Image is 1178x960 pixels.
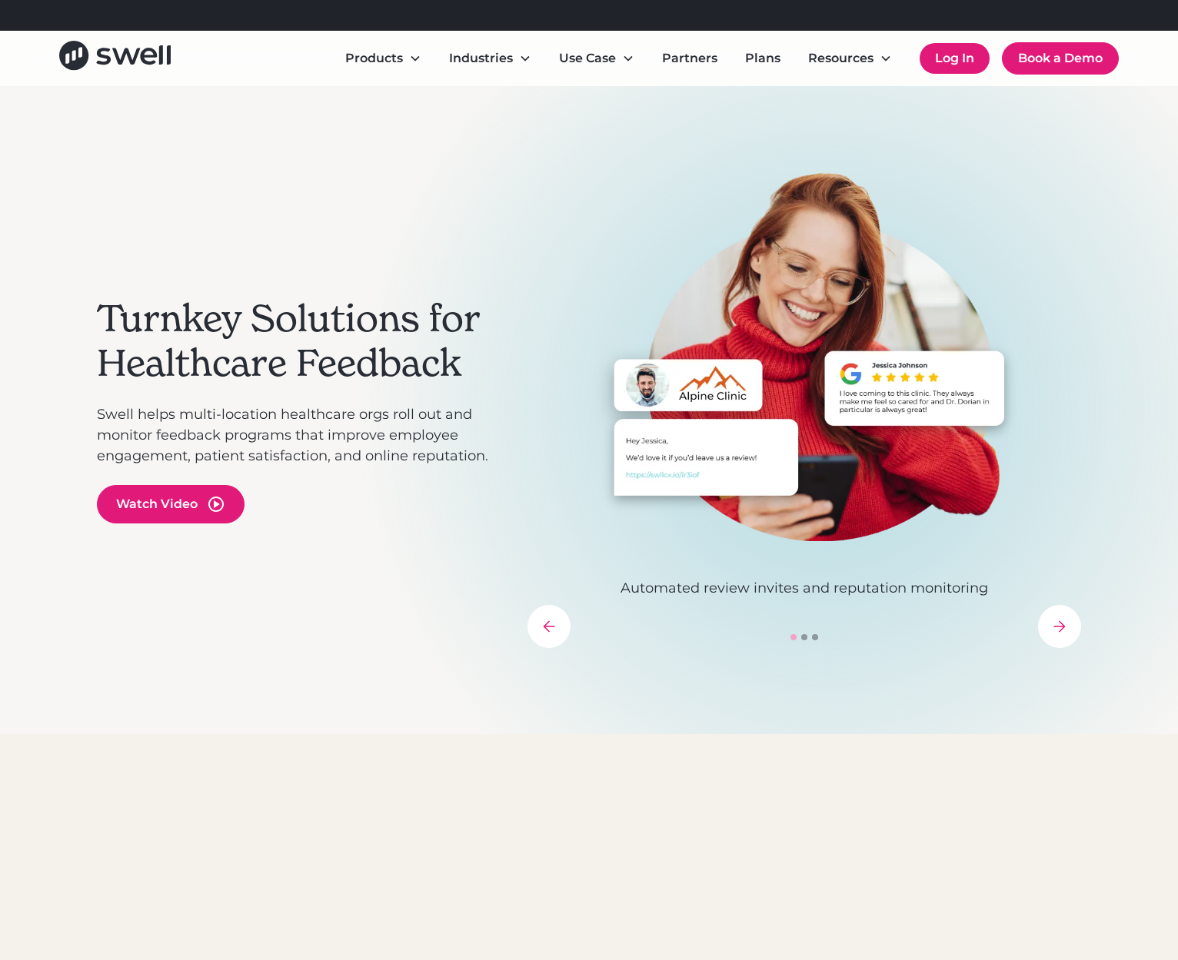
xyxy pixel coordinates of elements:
[437,43,544,74] div: Industries
[907,794,1178,960] iframe: Chat Widget
[333,43,434,74] div: Products
[1038,605,1081,648] div: next slide
[527,605,571,648] div: previous slide
[812,634,818,640] div: Show slide 3 of 3
[59,41,171,75] a: home
[116,495,198,513] div: Watch Video
[808,49,874,68] div: Resources
[801,634,807,640] div: Show slide 2 of 3
[790,634,797,640] div: Show slide 1 of 3
[345,49,403,68] div: Products
[449,49,513,68] div: Industries
[920,43,990,74] a: Log In
[527,172,1081,599] div: 1 of 3
[733,43,793,74] a: Plans
[97,404,512,467] p: Swell helps multi-location healthcare orgs roll out and monitor feedback programs that improve em...
[650,43,730,74] a: Partners
[527,172,1081,648] div: carousel
[97,297,512,385] h2: Turnkey Solutions for Healthcare Feedback
[527,578,1081,599] p: Automated review invites and reputation monitoring
[559,49,616,68] div: Use Case
[547,43,647,74] div: Use Case
[1002,42,1119,75] a: Book a Demo
[796,43,904,74] div: Resources
[97,485,245,523] a: open lightbox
